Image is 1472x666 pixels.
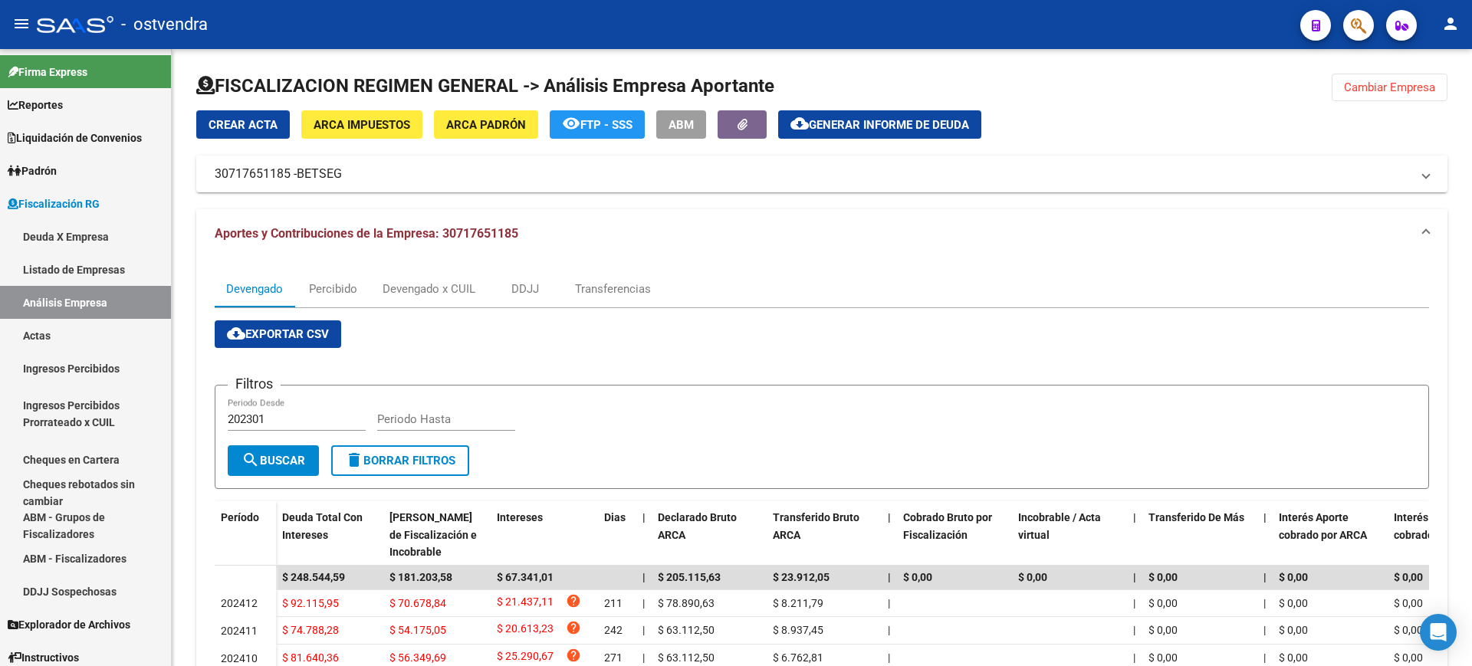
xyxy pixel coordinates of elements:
[1332,74,1447,101] button: Cambiar Empresa
[282,651,339,664] span: $ 81.640,36
[12,15,31,33] mat-icon: menu
[242,451,260,469] mat-icon: search
[1133,651,1135,664] span: |
[566,648,581,663] i: help
[196,110,290,139] button: Crear Acta
[497,511,543,523] span: Intereses
[790,114,809,133] mat-icon: cloud_download
[228,445,319,476] button: Buscar
[301,110,422,139] button: ARCA Impuestos
[196,74,774,98] h1: FISCALIZACION REGIMEN GENERAL -> Análisis Empresa Aportante
[903,511,992,541] span: Cobrado Bruto por Fiscalización
[331,445,469,476] button: Borrar Filtros
[1273,501,1388,569] datatable-header-cell: Interés Aporte cobrado por ARCA
[897,501,1012,569] datatable-header-cell: Cobrado Bruto por Fiscalización
[773,571,830,583] span: $ 23.912,05
[1394,651,1423,664] span: $ 0,00
[1344,80,1435,94] span: Cambiar Empresa
[282,511,363,541] span: Deuda Total Con Intereses
[1394,571,1423,583] span: $ 0,00
[658,651,715,664] span: $ 63.112,50
[282,597,339,609] span: $ 92.115,95
[1263,624,1266,636] span: |
[8,649,79,666] span: Instructivos
[314,118,410,132] span: ARCA Impuestos
[389,511,477,559] span: [PERSON_NAME] de Fiscalización e Incobrable
[389,651,446,664] span: $ 56.349,69
[215,226,518,241] span: Aportes y Contribuciones de la Empresa: 30717651185
[196,156,1447,192] mat-expansion-panel-header: 30717651185 -BETSEG
[642,624,645,636] span: |
[636,501,652,569] datatable-header-cell: |
[604,597,623,609] span: 211
[511,281,539,297] div: DDJJ
[1420,614,1457,651] div: Open Intercom Messenger
[8,64,87,80] span: Firma Express
[1018,511,1101,541] span: Incobrable / Acta virtual
[642,651,645,664] span: |
[642,511,646,523] span: |
[1279,571,1308,583] span: $ 0,00
[242,454,305,468] span: Buscar
[656,110,706,139] button: ABM
[773,511,859,541] span: Transferido Bruto ARCA
[778,110,981,139] button: Generar informe de deuda
[773,651,823,664] span: $ 6.762,81
[550,110,645,139] button: FTP - SSS
[8,162,57,179] span: Padrón
[566,593,581,609] i: help
[767,501,882,569] datatable-header-cell: Transferido Bruto ARCA
[227,324,245,343] mat-icon: cloud_download
[658,597,715,609] span: $ 78.890,63
[1133,624,1135,636] span: |
[658,624,715,636] span: $ 63.112,50
[221,652,258,664] span: 202410
[604,624,623,636] span: 242
[8,130,142,146] span: Liquidación de Convenios
[604,651,623,664] span: 271
[1148,571,1178,583] span: $ 0,00
[1394,624,1423,636] span: $ 0,00
[1012,501,1127,569] datatable-header-cell: Incobrable / Acta virtual
[1257,501,1273,569] datatable-header-cell: |
[282,571,345,583] span: $ 248.544,59
[1263,511,1267,523] span: |
[1133,571,1136,583] span: |
[1441,15,1460,33] mat-icon: person
[8,97,63,113] span: Reportes
[1127,501,1142,569] datatable-header-cell: |
[580,118,632,132] span: FTP - SSS
[642,571,646,583] span: |
[497,620,554,641] span: $ 20.613,23
[658,571,721,583] span: $ 205.115,63
[1133,597,1135,609] span: |
[389,597,446,609] span: $ 70.678,84
[773,624,823,636] span: $ 8.937,45
[8,616,130,633] span: Explorador de Archivos
[209,118,278,132] span: Crear Acta
[221,597,258,609] span: 202412
[1263,571,1267,583] span: |
[652,501,767,569] datatable-header-cell: Declarado Bruto ARCA
[221,625,258,637] span: 202411
[383,281,475,297] div: Devengado x CUIL
[1263,597,1266,609] span: |
[1279,624,1308,636] span: $ 0,00
[1279,511,1367,541] span: Interés Aporte cobrado por ARCA
[345,451,363,469] mat-icon: delete
[888,651,890,664] span: |
[434,110,538,139] button: ARCA Padrón
[1148,624,1178,636] span: $ 0,00
[1142,501,1257,569] datatable-header-cell: Transferido De Más
[345,454,455,468] span: Borrar Filtros
[1133,511,1136,523] span: |
[562,114,580,133] mat-icon: remove_red_eye
[1148,651,1178,664] span: $ 0,00
[491,501,598,569] datatable-header-cell: Intereses
[215,166,1411,182] mat-panel-title: 30717651185 -
[383,501,491,569] datatable-header-cell: Deuda Bruta Neto de Fiscalización e Incobrable
[446,118,526,132] span: ARCA Padrón
[575,281,651,297] div: Transferencias
[1279,597,1308,609] span: $ 0,00
[196,209,1447,258] mat-expansion-panel-header: Aportes y Contribuciones de la Empresa: 30717651185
